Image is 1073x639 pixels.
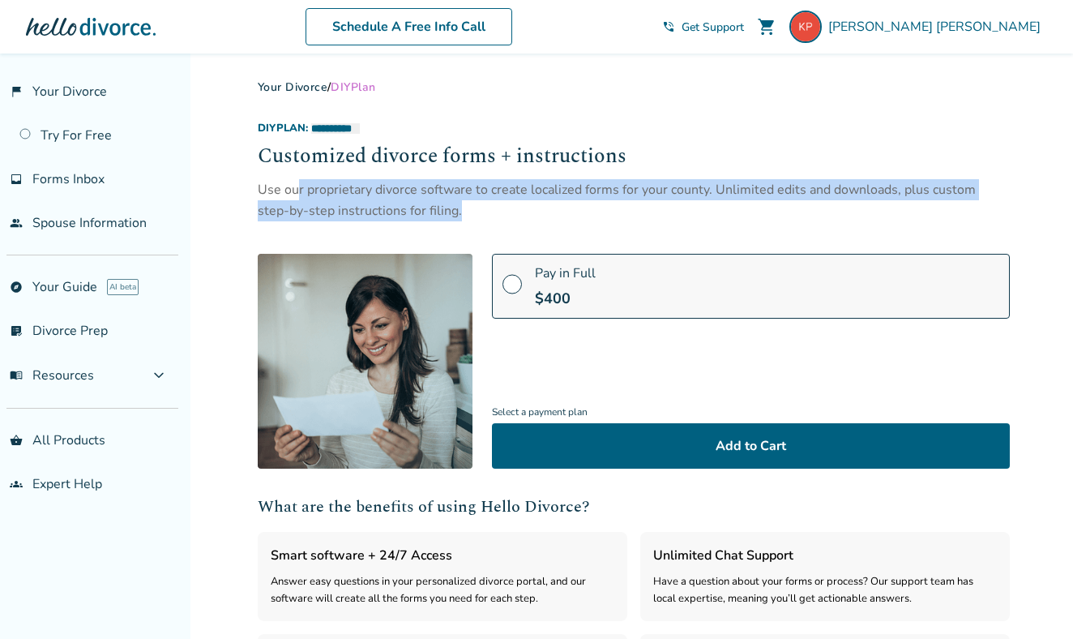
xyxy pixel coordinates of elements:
[306,8,512,45] a: Schedule A Free Info Call
[535,289,571,308] span: $ 400
[10,434,23,447] span: shopping_basket
[149,366,169,385] span: expand_more
[258,179,1010,222] div: Use our proprietary divorce software to create localized forms for your county. Unlimited edits a...
[10,324,23,337] span: list_alt_check
[492,423,1010,469] button: Add to Cart
[10,367,94,384] span: Resources
[258,79,327,95] a: Your Divorce
[992,561,1073,639] iframe: Chat Widget
[271,545,614,566] h3: Smart software + 24/7 Access
[662,20,675,33] span: phone_in_talk
[789,11,822,43] img: kellyperonti3@gmail.com
[258,121,308,135] span: DIY Plan:
[258,142,1010,173] h2: Customized divorce forms + instructions
[258,79,1010,95] div: /
[32,170,105,188] span: Forms Inbox
[258,495,1010,519] h2: What are the benefits of using Hello Divorce?
[653,545,997,566] h3: Unlimited Chat Support
[271,573,614,608] div: Answer easy questions in your personalized divorce portal, and our software will create all the f...
[662,19,744,35] a: phone_in_talkGet Support
[492,401,1010,423] span: Select a payment plan
[653,573,997,608] div: Have a question about your forms or process? Our support team has local expertise, meaning you’ll...
[682,19,744,35] span: Get Support
[757,17,776,36] span: shopping_cart
[107,279,139,295] span: AI beta
[828,18,1047,36] span: [PERSON_NAME] [PERSON_NAME]
[535,264,596,282] span: Pay in Full
[331,79,375,95] span: DIY Plan
[10,369,23,382] span: menu_book
[10,478,23,491] span: groups
[258,254,472,469] img: [object Object]
[10,85,23,98] span: flag_2
[10,173,23,186] span: inbox
[10,281,23,294] span: explore
[10,217,23,229] span: people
